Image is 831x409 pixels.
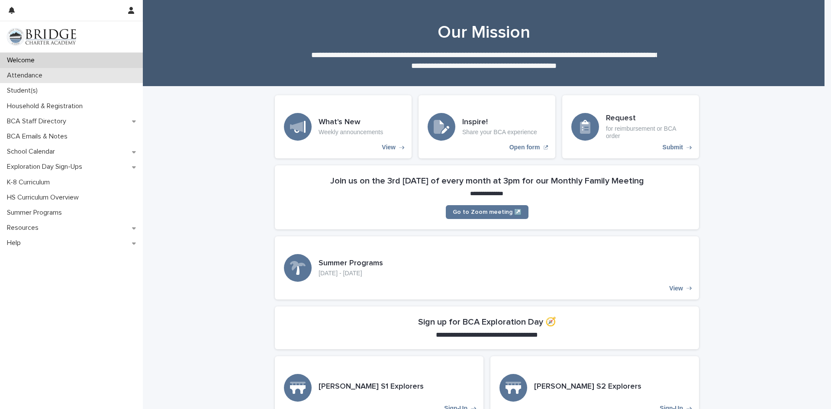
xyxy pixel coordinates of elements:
a: Submit [562,95,699,158]
p: K-8 Curriculum [3,178,57,187]
p: Summer Programs [3,209,69,217]
p: [DATE] - [DATE] [319,270,383,277]
p: Share your BCA experience [462,129,537,136]
p: Household & Registration [3,102,90,110]
p: Exploration Day Sign-Ups [3,163,89,171]
p: Welcome [3,56,42,64]
p: Weekly announcements [319,129,383,136]
a: View [275,236,699,300]
h3: [PERSON_NAME] S2 Explorers [534,382,641,392]
h3: Inspire! [462,118,537,127]
h3: Request [606,114,690,123]
p: Open form [509,144,540,151]
p: School Calendar [3,148,62,156]
h3: What's New [319,118,383,127]
a: Go to Zoom meeting ↗️ [446,205,528,219]
h2: Sign up for BCA Exploration Day 🧭 [418,317,556,327]
p: View [669,285,683,292]
img: V1C1m3IdTEidaUdm9Hs0 [7,28,76,45]
p: BCA Emails & Notes [3,132,74,141]
a: View [275,95,412,158]
p: Resources [3,224,45,232]
h1: Our Mission [272,22,696,43]
p: View [382,144,396,151]
a: Open form [419,95,555,158]
p: for reimbursement or BCA order [606,125,690,140]
p: BCA Staff Directory [3,117,73,126]
p: HS Curriculum Overview [3,193,86,202]
h2: Join us on the 3rd [DATE] of every month at 3pm for our Monthly Family Meeting [330,176,644,186]
p: Submit [663,144,683,151]
p: Help [3,239,28,247]
h3: Summer Programs [319,259,383,268]
span: Go to Zoom meeting ↗️ [453,209,522,215]
p: Student(s) [3,87,45,95]
h3: [PERSON_NAME] S1 Explorers [319,382,424,392]
p: Attendance [3,71,49,80]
